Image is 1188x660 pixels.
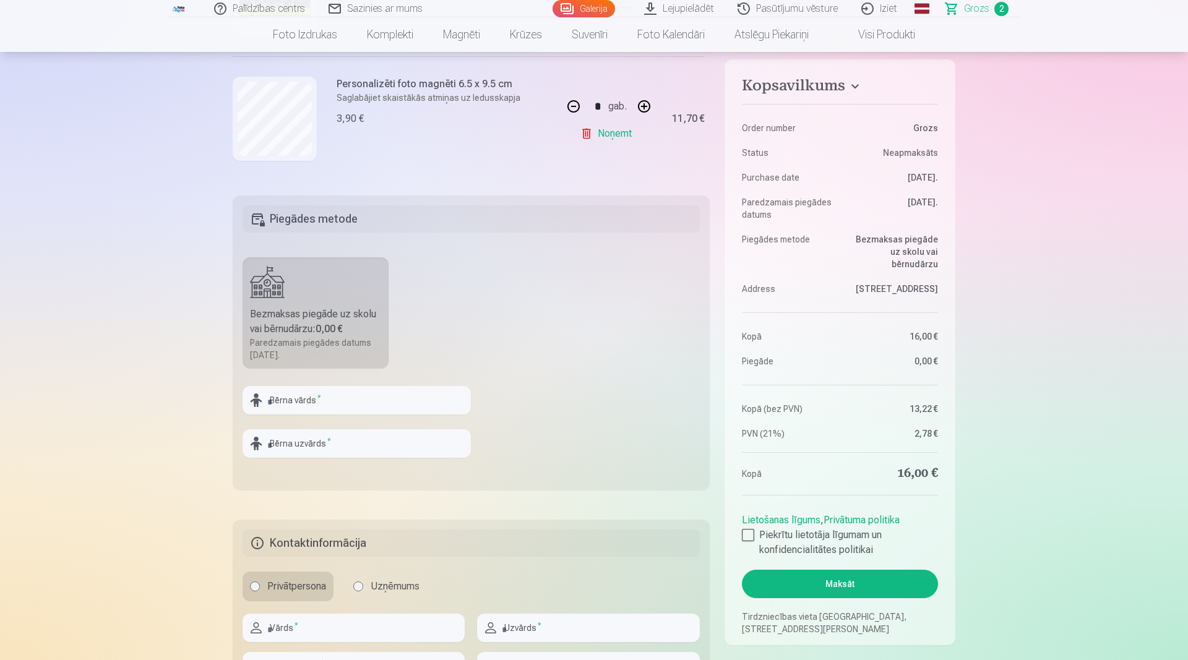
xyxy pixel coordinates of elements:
[622,17,720,52] a: Foto kalendāri
[742,355,834,367] dt: Piegāde
[742,171,834,184] dt: Purchase date
[846,122,938,134] dd: Grozs
[846,465,938,482] dd: 16,00 €
[824,514,900,526] a: Privātuma politika
[608,92,627,121] div: gab.
[742,330,834,343] dt: Kopā
[846,283,938,295] dd: [STREET_ADDRESS]
[352,17,428,52] a: Komplekti
[742,122,834,134] dt: Order number
[742,233,834,270] dt: Piegādes metode
[337,77,520,92] h6: Personalizēti foto magnēti 6.5 x 9.5 cm
[742,403,834,415] dt: Kopā (bez PVN)
[994,2,1009,16] span: 2
[846,196,938,221] dd: [DATE].
[172,5,186,12] img: /fa1
[258,17,352,52] a: Foto izdrukas
[742,147,834,159] dt: Status
[243,205,700,233] h5: Piegādes metode
[557,17,622,52] a: Suvenīri
[742,528,938,557] label: Piekrītu lietotāja līgumam un konfidencialitātes politikai
[337,111,364,126] div: 3,90 €
[580,121,637,146] a: Noņemt
[250,307,381,336] div: Bezmaksas piegāde uz skolu vai bērnudārzu :
[495,17,557,52] a: Krūzes
[353,581,363,591] input: Uzņēmums
[250,336,381,361] div: Paredzamais piegādes datums [DATE].
[672,115,705,122] div: 11,70 €
[428,17,495,52] a: Magnēti
[250,581,260,591] input: Privātpersona
[720,17,824,52] a: Atslēgu piekariņi
[883,147,938,159] span: Neapmaksāts
[742,196,834,221] dt: Paredzamais piegādes datums
[337,92,520,104] p: Saglabājiet skaistākās atmiņas uz ledusskapja
[964,1,989,16] span: Grozs
[742,427,834,440] dt: PVN (21%)
[742,514,820,526] a: Lietošanas līgums
[846,330,938,343] dd: 16,00 €
[846,233,938,270] dd: Bezmaksas piegāde uz skolu vai bērnudārzu
[846,171,938,184] dd: [DATE].
[846,355,938,367] dd: 0,00 €
[742,465,834,482] dt: Kopā
[846,427,938,440] dd: 2,78 €
[316,323,343,335] b: 0,00 €
[243,572,334,601] label: Privātpersona
[346,572,427,601] label: Uzņēmums
[742,508,938,557] div: ,
[742,283,834,295] dt: Address
[824,17,930,52] a: Visi produkti
[742,77,938,99] button: Kopsavilkums
[742,570,938,598] button: Maksāt
[742,611,938,635] p: Tirdzniecības vieta [GEOGRAPHIC_DATA], [STREET_ADDRESS][PERSON_NAME]
[846,403,938,415] dd: 13,22 €
[243,529,700,557] h5: Kontaktinformācija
